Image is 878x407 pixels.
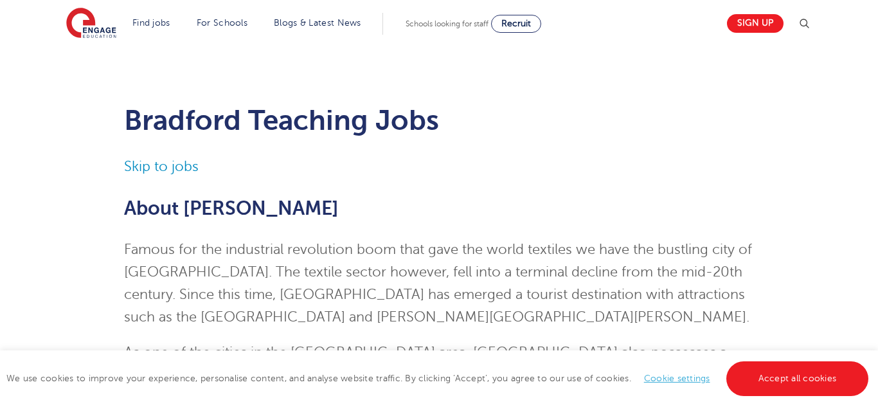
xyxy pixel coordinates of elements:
[124,197,339,219] span: About [PERSON_NAME]
[726,361,869,396] a: Accept all cookies
[644,374,710,383] a: Cookie settings
[197,18,247,28] a: For Schools
[132,18,170,28] a: Find jobs
[6,374,872,383] span: We use cookies to improve your experience, personalise content, and analyse website traffic. By c...
[274,18,361,28] a: Blogs & Latest News
[124,104,755,136] h1: Bradford Teaching Jobs
[727,14,784,33] a: Sign up
[491,15,541,33] a: Recruit
[66,8,116,40] img: Engage Education
[124,242,752,325] span: Famous for the industrial revolution boom that gave the world textiles we have the bustling city ...
[406,19,488,28] span: Schools looking for staff
[501,19,531,28] span: Recruit
[124,159,199,174] a: Skip to jobs
[124,345,744,405] span: As one of the cities in the [GEOGRAPHIC_DATA] area, [GEOGRAPHIC_DATA] also possesses a reputation...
